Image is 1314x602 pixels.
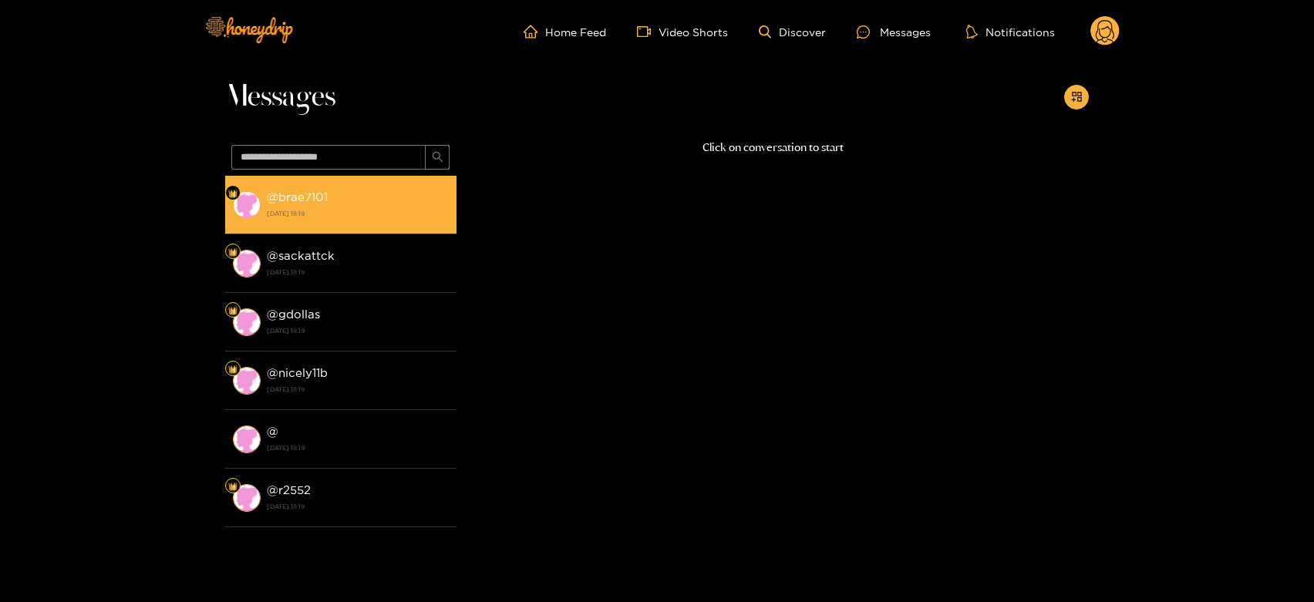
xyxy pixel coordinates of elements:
[233,425,261,453] img: conversation
[267,499,449,513] strong: [DATE] 18:19
[267,190,328,203] strong: @ brae7101
[432,151,443,164] span: search
[524,25,545,39] span: home
[228,482,238,491] img: Fan Level
[233,308,261,336] img: conversation
[267,382,449,396] strong: [DATE] 18:19
[267,425,278,438] strong: @
[233,367,261,395] img: conversation
[457,139,1089,156] p: Click on conversation to start
[1071,91,1083,104] span: appstore-add
[233,191,261,219] img: conversation
[228,306,238,315] img: Fan Level
[228,189,238,198] img: Fan Level
[233,484,261,512] img: conversation
[1064,85,1089,109] button: appstore-add
[233,250,261,277] img: conversation
[962,24,1060,39] button: Notifications
[267,265,449,279] strong: [DATE] 18:19
[228,365,238,374] img: Fan Level
[228,247,238,257] img: Fan Level
[637,25,659,39] span: video-camera
[225,79,335,116] span: Messages
[267,249,335,262] strong: @ sackattck
[267,366,328,379] strong: @ nicely11b
[267,441,449,455] strong: [DATE] 18:19
[524,25,606,39] a: Home Feed
[267,483,311,496] strong: @ r2552
[267,324,449,338] strong: [DATE] 18:19
[637,25,728,39] a: Video Shorts
[267,308,320,321] strong: @ gdollas
[425,145,450,170] button: search
[857,23,931,41] div: Messages
[267,207,449,220] strong: [DATE] 18:19
[759,25,826,39] a: Discover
